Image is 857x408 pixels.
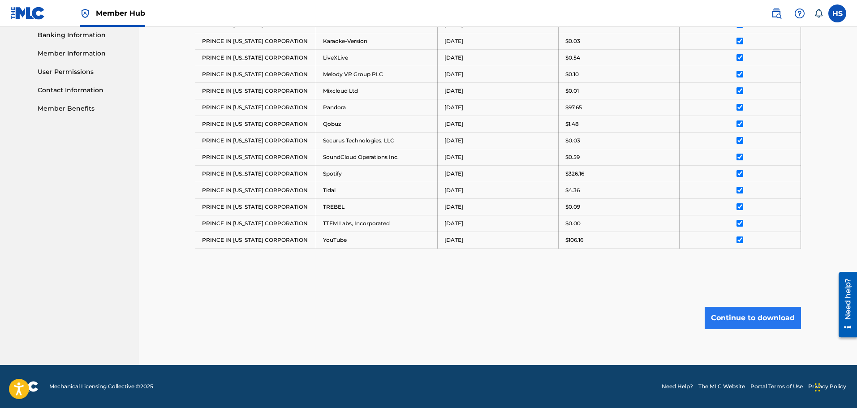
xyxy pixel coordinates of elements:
[316,149,437,165] td: SoundCloud Operations Inc.
[49,382,153,391] span: Mechanical Licensing Collective © 2025
[437,132,558,149] td: [DATE]
[80,8,90,19] img: Top Rightsholder
[316,132,437,149] td: Securus Technologies, LLC
[195,132,316,149] td: PRINCE IN [US_STATE] CORPORATION
[195,116,316,132] td: PRINCE IN [US_STATE] CORPORATION
[437,82,558,99] td: [DATE]
[437,116,558,132] td: [DATE]
[316,82,437,99] td: Mixcloud Ltd
[437,33,558,49] td: [DATE]
[316,198,437,215] td: TREBEL
[38,49,128,58] a: Member Information
[316,182,437,198] td: Tidal
[815,374,820,401] div: Drag
[565,153,580,161] p: $0.59
[195,99,316,116] td: PRINCE IN [US_STATE] CORPORATION
[38,30,128,40] a: Banking Information
[662,382,693,391] a: Need Help?
[437,99,558,116] td: [DATE]
[565,137,580,145] p: $0.03
[808,382,846,391] a: Privacy Policy
[771,8,782,19] img: search
[316,165,437,182] td: Spotify
[791,4,809,22] div: Help
[437,149,558,165] td: [DATE]
[750,382,803,391] a: Portal Terms of Use
[565,37,580,45] p: $0.03
[828,4,846,22] div: User Menu
[565,236,583,244] p: $106.16
[565,203,580,211] p: $0.09
[316,116,437,132] td: Qobuz
[195,82,316,99] td: PRINCE IN [US_STATE] CORPORATION
[565,87,579,95] p: $0.01
[195,198,316,215] td: PRINCE IN [US_STATE] CORPORATION
[565,219,581,228] p: $0.00
[794,8,805,19] img: help
[11,7,45,20] img: MLC Logo
[565,170,584,178] p: $326.16
[38,104,128,113] a: Member Benefits
[698,382,745,391] a: The MLC Website
[437,198,558,215] td: [DATE]
[316,99,437,116] td: Pandora
[195,149,316,165] td: PRINCE IN [US_STATE] CORPORATION
[565,54,580,62] p: $0.54
[437,66,558,82] td: [DATE]
[437,182,558,198] td: [DATE]
[316,33,437,49] td: Karaoke-Version
[832,268,857,340] iframe: Resource Center
[814,9,823,18] div: Notifications
[195,232,316,248] td: PRINCE IN [US_STATE] CORPORATION
[565,186,580,194] p: $4.36
[437,49,558,66] td: [DATE]
[195,33,316,49] td: PRINCE IN [US_STATE] CORPORATION
[565,103,582,112] p: $97.65
[767,4,785,22] a: Public Search
[316,215,437,232] td: TTFM Labs, Incorporated
[316,66,437,82] td: Melody VR Group PLC
[11,381,39,392] img: logo
[195,165,316,182] td: PRINCE IN [US_STATE] CORPORATION
[38,67,128,77] a: User Permissions
[812,365,857,408] iframe: Chat Widget
[195,49,316,66] td: PRINCE IN [US_STATE] CORPORATION
[437,232,558,248] td: [DATE]
[38,86,128,95] a: Contact Information
[437,165,558,182] td: [DATE]
[195,215,316,232] td: PRINCE IN [US_STATE] CORPORATION
[316,49,437,66] td: LiveXLive
[565,120,579,128] p: $1.48
[195,66,316,82] td: PRINCE IN [US_STATE] CORPORATION
[565,70,579,78] p: $0.10
[437,215,558,232] td: [DATE]
[705,307,801,329] button: Continue to download
[96,8,145,18] span: Member Hub
[195,182,316,198] td: PRINCE IN [US_STATE] CORPORATION
[316,232,437,248] td: YouTube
